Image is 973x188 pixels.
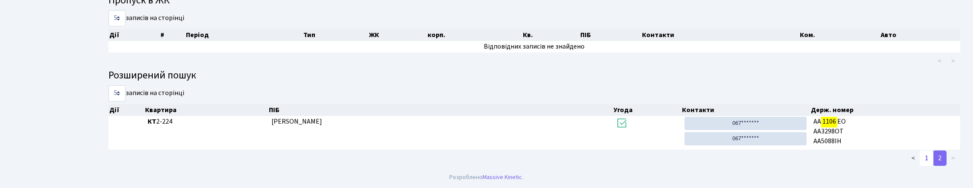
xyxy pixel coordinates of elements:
th: Ком. [799,29,880,41]
h4: Розширений пошук [108,69,960,82]
th: # [160,29,185,41]
label: записів на сторінці [108,85,184,101]
label: записів на сторінці [108,10,184,26]
b: КТ [148,117,156,126]
span: 2-224 [148,117,265,127]
th: Авто [880,29,961,41]
th: Держ. номер [810,104,960,116]
a: Massive Kinetic [483,173,522,182]
select: записів на сторінці [108,85,126,101]
span: [PERSON_NAME] [271,117,322,126]
th: Дії [108,104,144,116]
th: Контакти [641,29,799,41]
a: < [906,150,920,166]
div: Розроблено . [450,173,524,182]
th: Контакти [681,104,810,116]
th: Період [185,29,302,41]
td: Відповідних записів не знайдено [108,41,960,52]
th: корп. [427,29,522,41]
th: Тип [302,29,368,41]
mark: 1106 [821,116,837,127]
th: ПІБ [579,29,641,41]
a: 2 [933,150,947,166]
a: 1 [920,150,933,166]
th: Квартира [144,104,268,116]
th: ПІБ [268,104,613,116]
span: АА ЕО АА3298ОТ АА5088ІН [813,117,957,146]
th: Угода [613,104,681,116]
select: записів на сторінці [108,10,126,26]
th: Кв. [522,29,579,41]
th: ЖК [368,29,427,41]
th: Дії [108,29,160,41]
